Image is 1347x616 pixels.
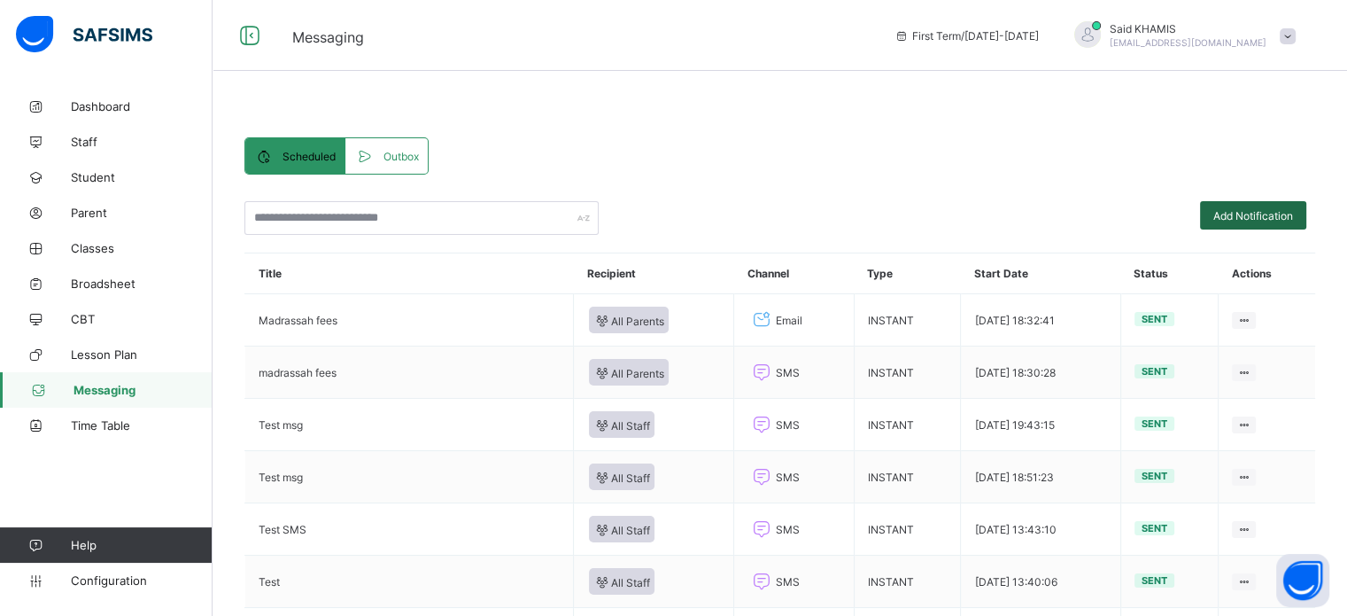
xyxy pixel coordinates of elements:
th: Actions [1219,253,1315,294]
span: SMS [776,471,800,484]
span: session/term information [894,29,1039,43]
span: Time Table [71,418,213,433]
td: INSTANT [854,399,961,451]
img: safsims [16,16,152,53]
span: SMS [776,418,800,432]
td: Madrassah fees [245,294,574,347]
i: SMS Channel [749,571,774,592]
td: [DATE] 18:32:41 [961,294,1120,347]
span: Broadsheet [71,277,213,291]
span: Sent [1142,417,1167,430]
i: SMS Channel [749,414,774,435]
span: Add Notification [1213,209,1293,222]
span: Lesson Plan [71,347,213,362]
th: Channel [734,253,854,294]
span: Outbox [383,150,419,163]
span: Configuration [71,573,212,588]
button: Open asap [1276,554,1329,607]
span: Email [776,314,802,327]
span: Messaging [74,383,213,397]
span: Help [71,538,212,552]
span: Sent [1142,522,1167,534]
span: Sent [1142,574,1167,587]
span: Sent [1142,470,1167,482]
td: INSTANT [854,503,961,556]
span: [EMAIL_ADDRESS][DOMAIN_NAME] [1110,37,1266,48]
td: INSTANT [854,347,961,399]
td: [DATE] 18:51:23 [961,451,1120,503]
td: [DATE] 18:30:28 [961,347,1120,399]
span: SMS [776,523,800,536]
th: Recipient [574,253,734,294]
i: SMS Channel [749,362,774,383]
td: INSTANT [854,451,961,503]
span: Parent [71,206,213,220]
th: Start Date [961,253,1120,294]
span: Messaging [292,28,364,46]
span: Sent [1142,313,1167,325]
span: Student [71,170,213,184]
th: Title [245,253,574,294]
span: All Staff [593,522,650,537]
span: All Staff [593,417,650,433]
td: Test msg [245,451,574,503]
span: All Staff [593,574,650,589]
td: Test SMS [245,503,574,556]
i: SMS Channel [749,466,774,487]
span: All Parents [593,365,664,380]
i: Email Channel [749,309,774,331]
td: Test msg [245,399,574,451]
td: INSTANT [854,556,961,608]
span: SMS [776,575,800,589]
span: Said KHAMIS [1110,22,1266,35]
span: All Parents [593,313,664,328]
th: Status [1120,253,1219,294]
span: CBT [71,312,213,326]
td: [DATE] 13:43:10 [961,503,1120,556]
span: All Staff [593,470,650,485]
td: madrassah fees [245,347,574,399]
span: Staff [71,135,213,149]
span: SMS [776,366,800,379]
span: Sent [1142,365,1167,378]
td: Test [245,556,574,608]
div: SaidKHAMIS [1057,21,1304,51]
i: SMS Channel [749,519,774,540]
td: INSTANT [854,294,961,347]
span: Scheduled [283,150,336,163]
span: Dashboard [71,99,213,113]
span: Classes [71,241,213,255]
th: Type [854,253,961,294]
td: [DATE] 19:43:15 [961,399,1120,451]
td: [DATE] 13:40:06 [961,556,1120,608]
